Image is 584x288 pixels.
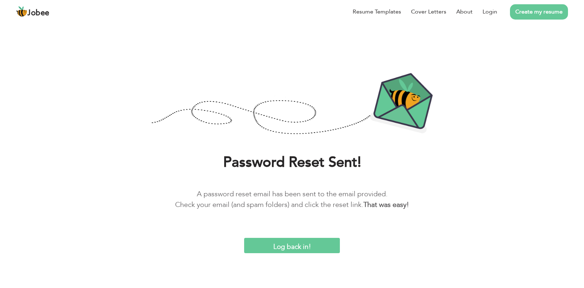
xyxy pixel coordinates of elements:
[483,7,497,16] a: Login
[11,153,573,172] h1: Password Reset Sent!
[363,200,409,209] b: That was easy!
[11,189,573,210] p: A password reset email has been sent to the email provided. Check your email (and spam folders) a...
[27,9,49,17] span: Jobee
[456,7,473,16] a: About
[244,238,340,253] input: Log back in!
[353,7,401,16] a: Resume Templates
[411,7,446,16] a: Cover Letters
[151,73,433,136] img: Password-Reset-Confirmation.png
[16,6,27,17] img: jobee.io
[16,6,49,17] a: Jobee
[510,4,568,20] a: Create my resume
